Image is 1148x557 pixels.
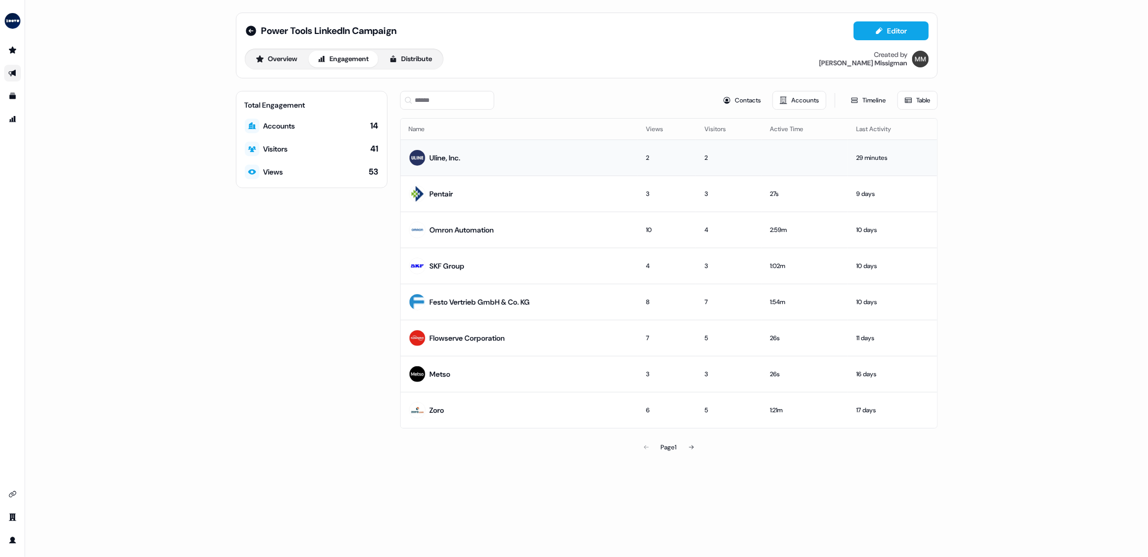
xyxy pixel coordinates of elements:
div: Metso [430,369,451,379]
a: Go to templates [4,88,21,105]
a: Go to prospects [4,42,21,59]
div: 3 [704,189,753,199]
button: Table [897,91,938,110]
th: Views [638,119,696,140]
button: Contacts [716,91,768,110]
a: Go to attribution [4,111,21,127]
span: Power Tools LinkedIn Campaign [262,25,397,37]
th: Last Activity [848,119,937,140]
a: Editor [854,27,929,38]
div: 9 days [856,189,928,199]
th: Visitors [696,119,761,140]
div: Festo Vertrieb GmbH & Co. KG [430,297,530,307]
a: Go to integrations [4,486,21,503]
div: 8 [646,297,688,307]
div: Views [264,167,283,177]
button: Engagement [309,51,378,67]
div: 10 [646,225,688,235]
div: 2:59m [770,225,839,235]
div: 3 [646,369,688,379]
div: 1:21m [770,405,839,415]
button: Overview [247,51,306,67]
div: Visitors [264,144,288,154]
div: 4 [646,261,688,271]
div: [PERSON_NAME] Missigman [820,59,908,67]
img: Morgan [912,51,929,67]
div: 11 days [856,333,928,343]
div: 27s [770,189,839,199]
div: 14 [371,120,379,132]
div: 1:54m [770,297,839,307]
div: 10 days [856,297,928,307]
div: 29 minutes [856,153,928,163]
div: 7 [704,297,753,307]
div: 53 [369,166,379,178]
div: Zoro [430,405,445,415]
div: 2 [646,153,688,163]
div: 2 [704,153,753,163]
a: Go to team [4,509,21,526]
a: Go to outbound experience [4,65,21,82]
div: 10 days [856,261,928,271]
div: 26s [770,333,839,343]
div: 16 days [856,369,928,379]
div: 7 [646,333,688,343]
div: 41 [371,143,379,155]
div: 5 [704,405,753,415]
th: Name [401,119,638,140]
div: Flowserve Corporation [430,333,505,343]
div: SKF Group [430,261,465,271]
div: Page 1 [661,442,677,452]
button: Timeline [844,91,893,110]
div: Uline, Inc. [430,153,461,163]
button: Editor [854,21,929,40]
div: 1:02m [770,261,839,271]
div: 17 days [856,405,928,415]
div: Created by [874,51,908,59]
div: 5 [704,333,753,343]
a: Go to profile [4,532,21,549]
div: Omron Automation [430,225,494,235]
div: Pentair [430,189,453,199]
th: Active Time [761,119,848,140]
button: Distribute [380,51,441,67]
div: Accounts [264,121,295,131]
div: 6 [646,405,688,415]
div: Total Engagement [245,100,379,110]
button: Accounts [772,91,826,110]
div: 3 [704,369,753,379]
div: 3 [646,189,688,199]
div: 4 [704,225,753,235]
div: 26s [770,369,839,379]
div: 3 [704,261,753,271]
div: 10 days [856,225,928,235]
